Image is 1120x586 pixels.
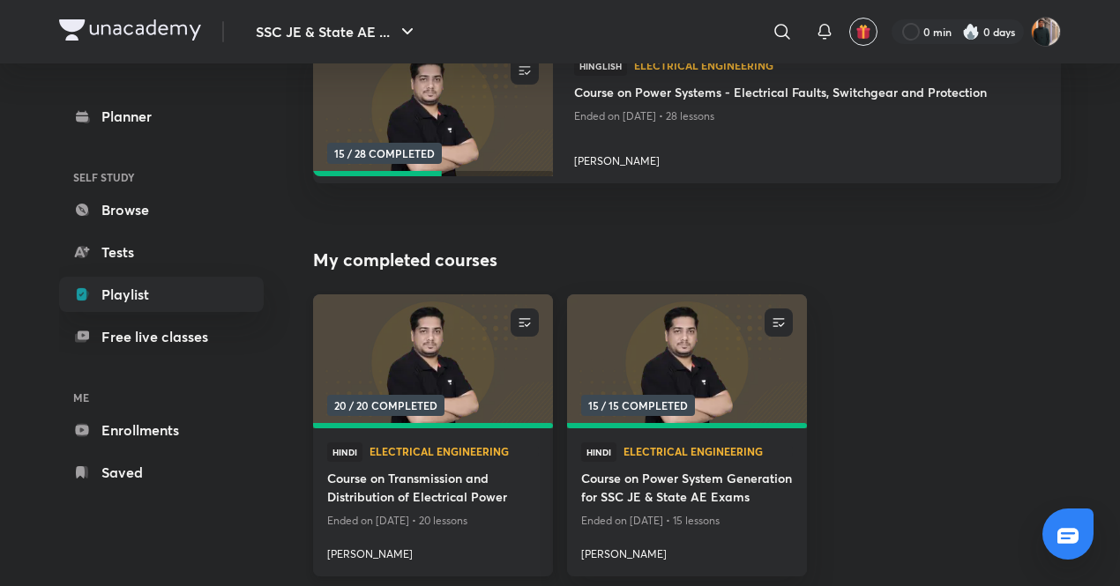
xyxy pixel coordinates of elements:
[327,509,539,532] p: Ended on [DATE] • 20 lessons
[581,509,793,532] p: Ended on [DATE] • 15 lessons
[962,23,980,41] img: streak
[574,146,1040,169] a: [PERSON_NAME]
[59,234,264,270] a: Tests
[574,105,1040,128] p: Ended on [DATE] • 28 lessons
[59,412,264,448] a: Enrollments
[327,395,444,416] span: 20 / 20 COMPLETED
[310,293,555,430] img: new-thumbnail
[59,192,264,227] a: Browse
[59,19,201,45] a: Company Logo
[327,442,362,462] span: Hindi
[623,446,793,458] a: Electrical Engineering
[59,162,264,192] h6: SELF STUDY
[581,539,793,562] a: [PERSON_NAME]
[567,294,807,428] a: new-thumbnail15 / 15 COMPLETED
[623,446,793,456] span: Electrical Engineering
[634,60,1040,72] a: Electrical Engineering
[581,395,695,416] span: 15 / 15 COMPLETED
[313,247,1061,273] h4: My completed courses
[634,60,1040,70] span: Electrical Engineering
[327,143,442,164] span: 15 / 28 COMPLETED
[581,442,616,462] span: Hindi
[59,382,264,412] h6: ME
[310,41,555,178] img: new-thumbnail
[59,99,264,134] a: Planner
[245,14,429,49] button: SSC JE & State AE ...
[574,56,627,76] span: Hinglish
[574,83,1040,105] a: Course on Power Systems - Electrical Faults, Switchgear and Protection
[849,18,877,46] button: avatar
[564,293,809,430] img: new-thumbnail
[59,319,264,354] a: Free live classes
[59,19,201,41] img: Company Logo
[313,294,553,428] a: new-thumbnail20 / 20 COMPLETED
[1031,17,1061,47] img: Anish kumar
[370,446,539,458] a: Electrical Engineering
[313,42,553,183] a: new-thumbnail15 / 28 COMPLETED
[581,469,793,509] a: Course on Power System Generation for SSC JE & State AE Exams
[59,455,264,490] a: Saved
[327,539,539,562] a: [PERSON_NAME]
[370,446,539,456] span: Electrical Engineering
[855,24,871,40] img: avatar
[327,469,539,509] a: Course on Transmission and Distribution of Electrical Power
[59,277,264,312] a: Playlist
